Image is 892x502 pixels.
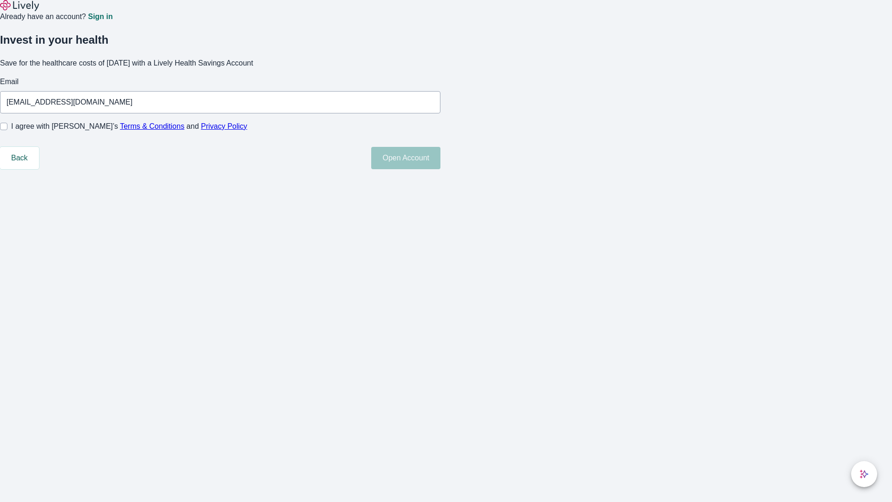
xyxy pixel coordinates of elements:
a: Terms & Conditions [120,122,184,130]
svg: Lively AI Assistant [859,469,869,479]
a: Privacy Policy [201,122,248,130]
a: Sign in [88,13,112,20]
span: I agree with [PERSON_NAME]’s and [11,121,247,132]
button: chat [851,461,877,487]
